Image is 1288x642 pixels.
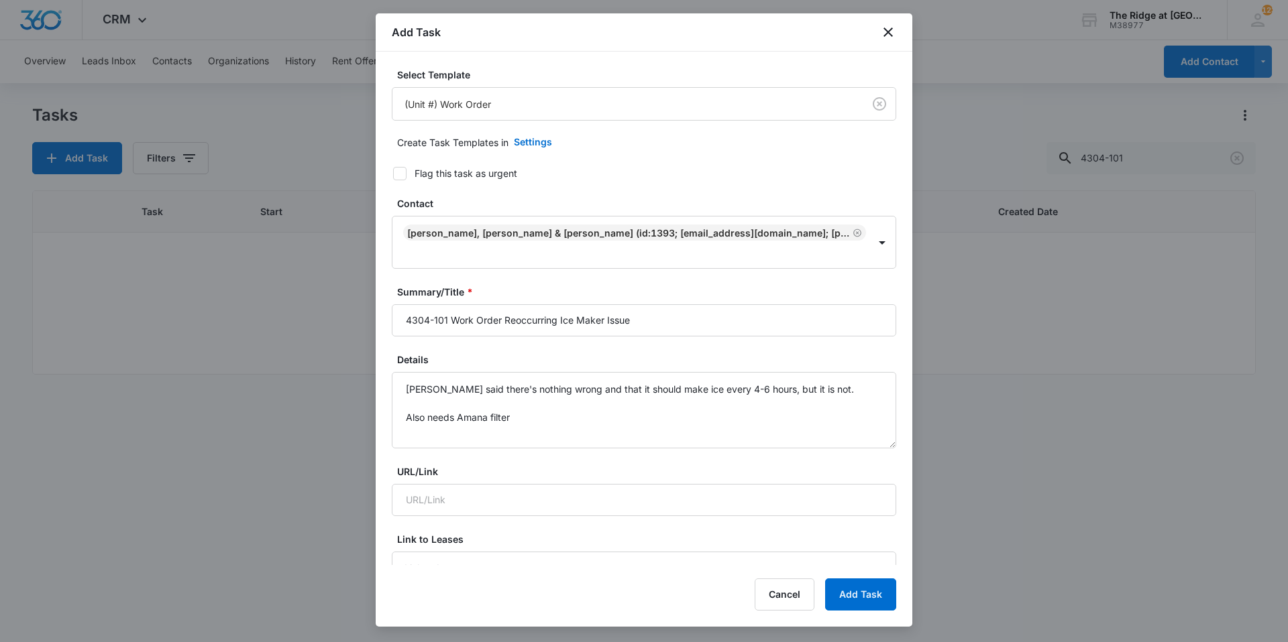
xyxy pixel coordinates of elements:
input: URL/Link [392,484,896,516]
input: Summary/Title [392,304,896,336]
label: Select Template [397,68,902,82]
p: Create Task Templates in [397,135,508,149]
label: Contact [397,196,902,210]
button: close [880,24,896,40]
label: URL/Link [397,464,902,478]
div: Flag this task as urgent [415,166,517,180]
label: Summary/Title [397,285,902,299]
div: Remove Zachary Logan, Bethany & Devin Gregg (ID:1393; logannator16@gmail.com; (970) 690-1004) [850,228,862,237]
button: Add Task [825,578,896,611]
label: Details [397,352,902,367]
button: Clear [869,93,890,115]
label: Link to Leases [397,532,902,546]
button: Settings [500,126,566,158]
h1: Add Task [392,24,441,40]
div: [PERSON_NAME], [PERSON_NAME] & [PERSON_NAME] (ID:1393; [EMAIL_ADDRESS][DOMAIN_NAME]; [PHONE_NUMBER]) [407,227,850,239]
button: Cancel [755,578,814,611]
textarea: [PERSON_NAME] said there's nothing wrong and that it should make ice every 4-6 hours, but it is n... [392,372,896,448]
